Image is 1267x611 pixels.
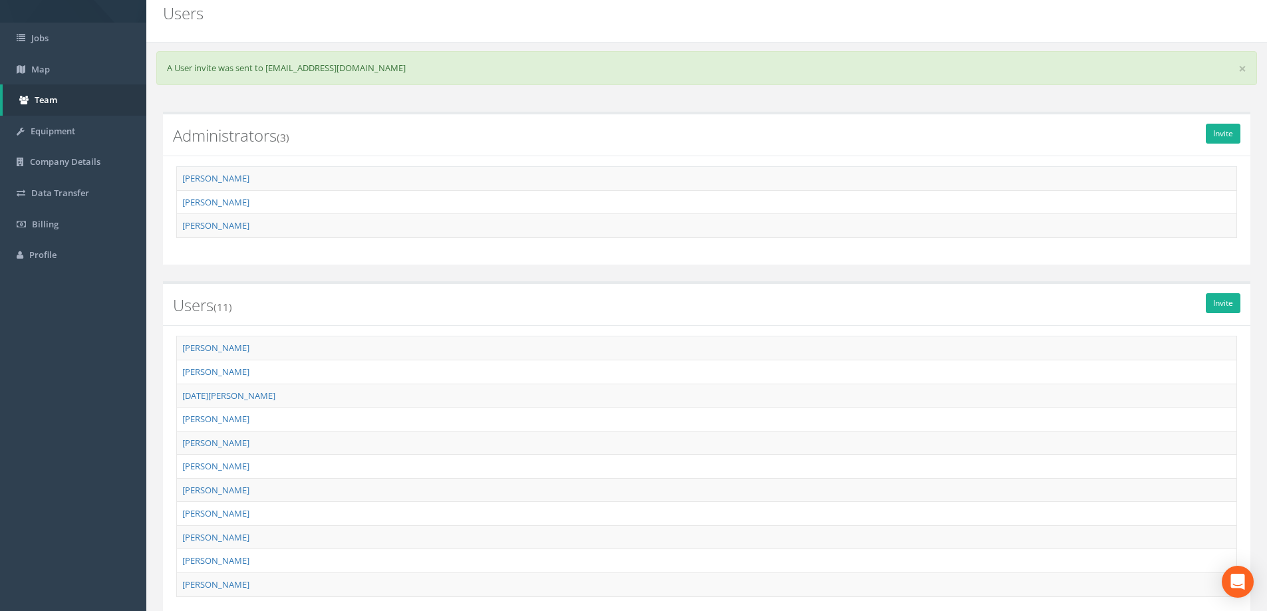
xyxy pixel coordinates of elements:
span: Profile [29,249,57,261]
a: [PERSON_NAME] [182,507,249,519]
a: close [1238,62,1246,76]
span: Billing [32,218,59,230]
a: [PERSON_NAME] [182,484,249,496]
span: Map [31,63,50,75]
a: Team [3,84,146,116]
h2: Users [163,5,1066,22]
span: Jobs [31,32,49,44]
small: (11) [213,300,232,314]
h2: Users [173,297,1240,314]
h2: Administrators [173,127,1240,144]
a: [PERSON_NAME] [182,460,249,472]
div: A User invite was sent to [EMAIL_ADDRESS][DOMAIN_NAME] [156,51,1257,85]
a: [DATE][PERSON_NAME] [182,390,275,402]
span: Data Transfer [31,187,89,199]
span: Company Details [30,156,100,168]
span: Team [35,94,57,106]
a: [PERSON_NAME] [182,366,249,378]
a: [PERSON_NAME] [182,413,249,425]
a: Invite [1206,293,1240,313]
a: [PERSON_NAME] [182,196,249,208]
a: [PERSON_NAME] [182,342,249,354]
div: Open Intercom Messenger [1222,566,1254,598]
a: Invite [1206,124,1240,144]
a: [PERSON_NAME] [182,554,249,566]
a: [PERSON_NAME] [182,172,249,184]
small: (3) [277,130,289,145]
a: [PERSON_NAME] [182,437,249,449]
a: [PERSON_NAME] [182,219,249,231]
a: [PERSON_NAME] [182,578,249,590]
a: [PERSON_NAME] [182,531,249,543]
span: Equipment [31,125,75,137]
